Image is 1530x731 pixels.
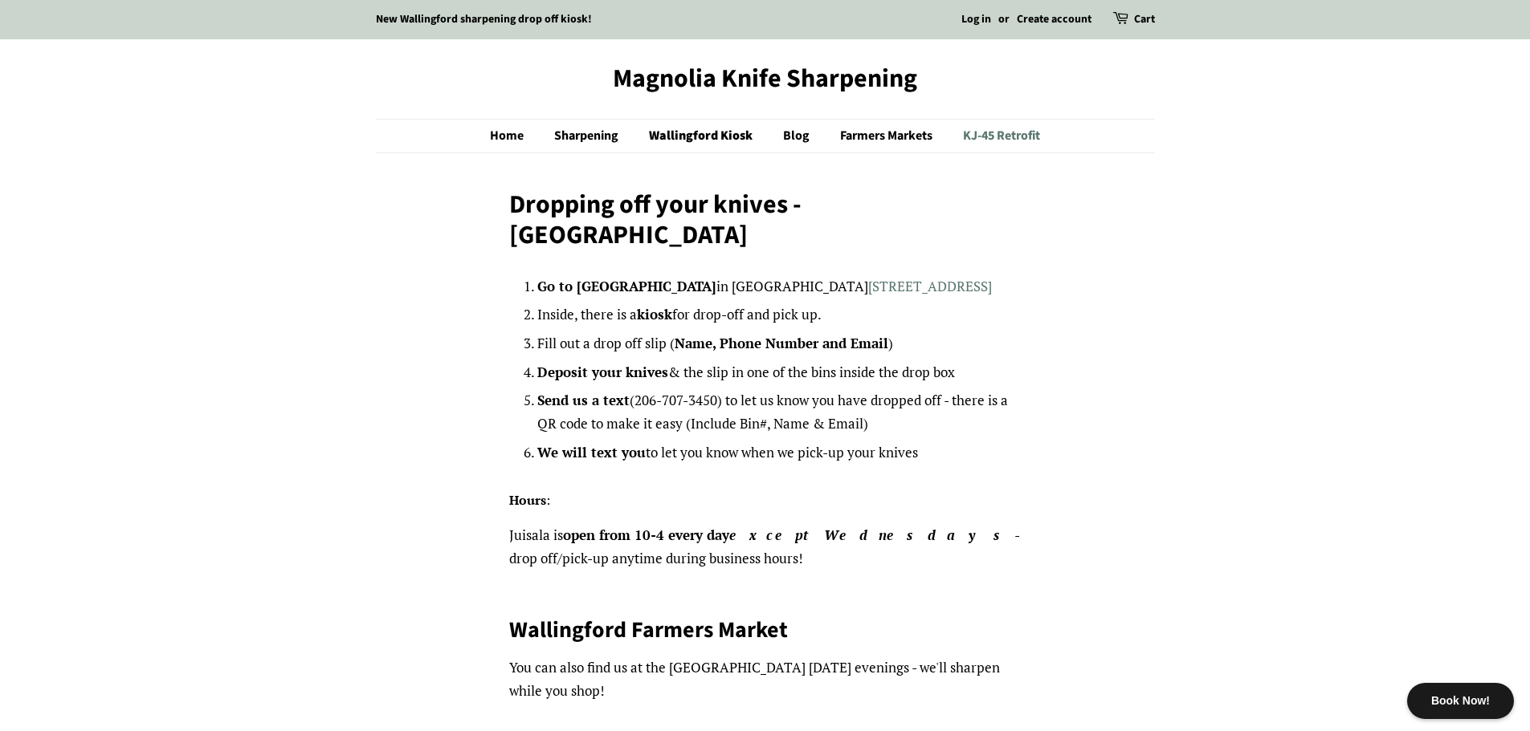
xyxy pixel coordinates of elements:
[868,277,992,295] a: [STREET_ADDRESS]
[537,275,1021,298] li: in [GEOGRAPHIC_DATA]
[509,615,1021,644] h2: Wallingford Farmers Market
[537,332,1021,355] li: Fill out a drop off slip ( )
[509,656,1021,703] p: You can also find us at the [GEOGRAPHIC_DATA] [DATE] evenings - we'll sharpen while you shop!
[546,491,550,509] span: :
[490,120,540,152] a: Home
[537,391,630,409] strong: Send us a text
[1017,11,1091,27] a: Create account
[537,361,1021,384] li: & the slip in one of the bins inside the drop box
[537,363,668,381] strong: Deposit your knives
[537,441,1021,465] li: to let you know when we pick-up your knives
[771,120,826,152] a: Blog
[1134,10,1155,30] a: Cart
[537,303,1021,327] li: Inside, there is a for drop-off and pick up.
[509,524,1021,571] p: Juisala is - drop off/pick-up anytime during business hours!
[637,305,672,323] strong: kiosk
[376,63,1155,94] a: Magnolia Knife Sharpening
[537,389,1021,436] li: (206-707-3450) to let us know you have dropped off - there is a QR code to make it easy (Include ...
[1407,683,1514,719] div: Book Now!
[998,10,1010,30] li: or
[951,120,1040,152] a: KJ-45 Retrofit
[542,120,634,152] a: Sharpening
[961,11,991,27] a: Log in
[563,526,1014,544] strong: open from 10-4 every day
[537,277,716,295] strong: Go to [GEOGRAPHIC_DATA]
[828,120,949,152] a: Farmers Markets
[537,443,646,461] strong: We will text you
[376,11,592,27] a: New Wallingford sharpening drop off kiosk!
[509,189,1021,251] h1: Dropping off your knives - [GEOGRAPHIC_DATA]
[675,334,888,352] strong: Name, Phone Number and Email
[509,491,546,509] strong: Hours
[729,526,1014,544] em: except Wednesdays
[637,120,769,152] a: Wallingford Kiosk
